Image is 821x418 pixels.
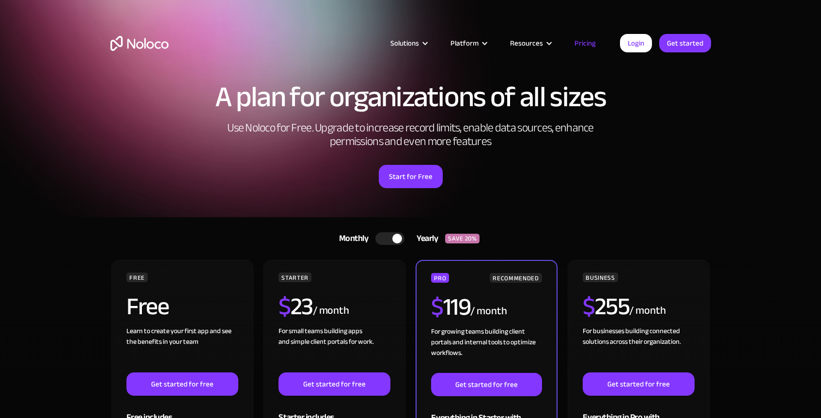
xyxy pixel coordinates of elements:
[390,37,419,49] div: Solutions
[327,231,376,246] div: Monthly
[431,326,542,373] div: For growing teams building client portals and internal tools to optimize workflows.
[279,326,390,372] div: For small teams building apps and simple client portals for work. ‍
[450,37,479,49] div: Platform
[620,34,652,52] a: Login
[279,294,313,319] h2: 23
[583,284,595,329] span: $
[431,373,542,396] a: Get started for free
[378,37,438,49] div: Solutions
[431,295,470,319] h2: 119
[379,165,443,188] a: Start for Free
[431,284,443,330] span: $
[583,273,618,282] div: BUSINESS
[279,372,390,396] a: Get started for free
[583,326,694,372] div: For businesses building connected solutions across their organization. ‍
[110,82,711,112] h1: A plan for organizations of all sizes
[126,294,169,319] h2: Free
[659,34,711,52] a: Get started
[110,36,169,51] a: home
[562,37,608,49] a: Pricing
[510,37,543,49] div: Resources
[126,273,148,282] div: FREE
[313,303,349,319] div: / month
[126,372,238,396] a: Get started for free
[583,294,629,319] h2: 255
[490,273,542,283] div: RECOMMENDED
[438,37,498,49] div: Platform
[498,37,562,49] div: Resources
[217,121,604,148] h2: Use Noloco for Free. Upgrade to increase record limits, enable data sources, enhance permissions ...
[126,326,238,372] div: Learn to create your first app and see the benefits in your team ‍
[470,304,507,319] div: / month
[629,303,666,319] div: / month
[445,234,480,243] div: SAVE 20%
[279,273,311,282] div: STARTER
[431,273,449,283] div: PRO
[583,372,694,396] a: Get started for free
[404,231,445,246] div: Yearly
[279,284,291,329] span: $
